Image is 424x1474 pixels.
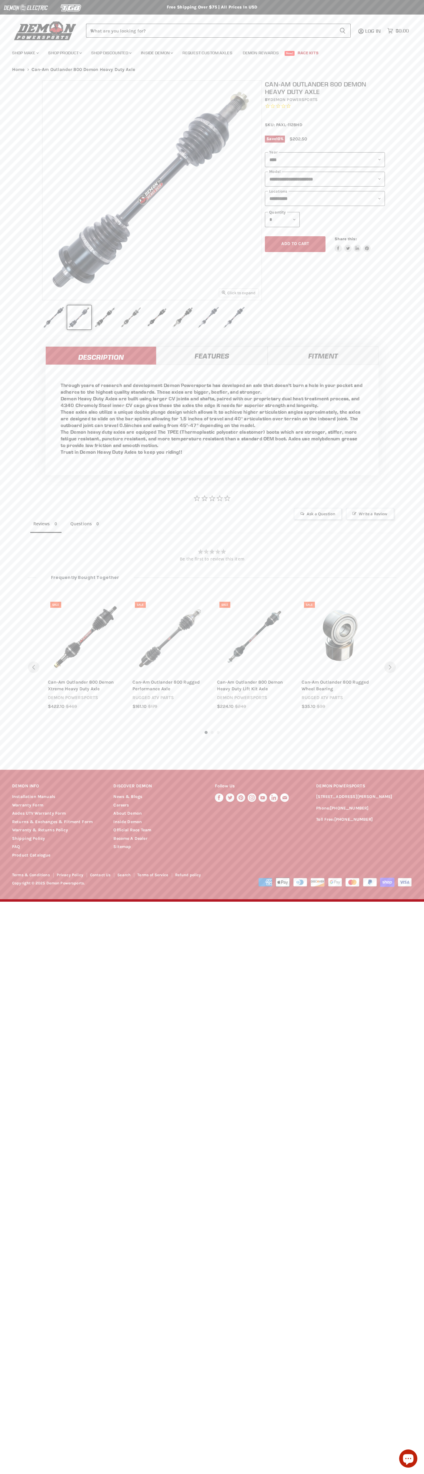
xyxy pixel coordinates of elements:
[217,599,292,674] a: Can-Am Outlander 800 Demon Heavy Duty Lift Kit AxleCan-Am Outlander 800 Demon Heavy Duty Lift Kit...
[362,28,384,34] a: Log in
[148,704,157,710] span: $179
[28,661,39,673] button: Pervious
[268,346,379,365] a: Fitment
[265,136,285,142] span: Save %
[30,557,394,561] div: Be the first to review this item
[397,1449,419,1469] inbox-online-store-chat: Shopify online store chat
[175,873,201,877] a: Refund policy
[217,695,292,701] div: demon powersports
[285,51,295,56] span: New!
[12,779,102,793] h2: DEMON INFO
[265,236,326,252] button: Add to cart
[12,836,45,841] a: Shipping Policy
[8,44,407,59] ul: Main menu
[45,346,156,365] a: Description
[3,2,48,14] img: Demon Electric Logo 2
[302,695,376,701] div: rugged atv parts
[281,241,309,246] span: Add to cart
[12,881,225,886] p: Copyright © 2025 Demon Powersports.
[196,305,220,329] button: IMAGE thumbnail
[265,212,300,227] select: Quantity
[12,873,50,877] a: Terms & Conditions
[113,836,147,841] a: Become A Dealer
[52,603,59,607] span: SALE
[302,679,376,710] a: can-am outlander 800 rugged wheel bearingrugged atv parts$35.10$39
[119,305,143,329] button: IMAGE thumbnail
[217,679,292,692] div: can-am outlander 800 demon heavy duty lift kit axle
[217,704,233,710] span: $224.10
[12,67,25,72] a: Home
[265,122,385,128] div: SKU: PAXL-1128HD
[316,816,412,823] p: Toll Free:
[178,47,237,59] a: Request Custom Axles
[67,305,91,329] button: IMAGE thumbnail
[132,704,146,710] span: $161.10
[334,817,373,822] a: [PHONE_NUMBER]
[222,305,246,329] button: IMAGE thumbnail
[265,80,385,96] h1: Can-Am Outlander 800 Demon Heavy Duty Axle
[48,679,123,692] div: can-am outlander 800 demon xtreme heavy duty axle
[293,47,323,59] a: Race Kits
[265,172,385,187] select: modal-name
[42,81,262,300] img: IMAGE
[171,305,195,329] button: IMAGE thumbnail
[12,819,93,824] a: Returns & Exchanges & Fitment Form
[365,28,381,34] span: Log in
[12,20,78,41] img: Demon Powersports
[132,679,207,710] a: can-am outlander 800 rugged performance axlerugged atv parts$161.10$179
[48,679,123,710] a: can-am outlander 800 demon xtreme heavy duty axledemon powersports$422.10$469
[48,599,123,674] a: Can-Am Outlander 800 Demon Xtreme Heavy Duty AxleCan-Am Outlander 800 Demon Xtreme Heavy Duty Axl...
[335,236,371,252] aside: Share this:
[222,291,255,295] span: Click to expand
[238,47,283,59] a: Demon Rewards
[113,819,142,824] a: Inside Demon
[265,103,385,109] span: Rated 0.0 out of 5 stars 0 reviews
[12,853,51,858] a: Product Catalogue
[302,704,315,710] span: $35.10
[265,191,385,206] select: keys
[265,152,385,167] select: year
[48,2,94,14] img: TGB Logo 2
[132,695,207,701] div: rugged atv parts
[317,704,325,710] span: $39
[113,827,151,833] a: Official Race Team
[132,679,207,692] div: can-am outlander 800 rugged performance axle
[67,520,104,533] li: Questions
[217,679,292,710] a: can-am outlander 800 demon heavy duty lift kit axledemon powersports$224.10$249
[8,47,42,59] a: Shop Make
[137,873,168,877] a: Terms of Service
[113,803,129,808] a: Careers
[302,599,376,674] img: Can-Am Outlander 800 Rugged Wheel Bearing
[235,704,246,710] span: $249
[12,827,68,833] a: Warranty & Returns Policy
[12,844,20,849] a: FAQ
[86,24,335,38] input: When autocomplete results are available use up and down arrows to review and enter to select
[316,793,412,800] p: [STREET_ADDRESS][PERSON_NAME]
[215,779,305,793] h2: Follow Us
[48,704,64,710] span: $422.10
[384,661,396,673] button: Next
[113,779,203,793] h2: DISCOVER DEMON
[335,237,356,241] span: Share this:
[90,873,111,877] a: Contact Us
[48,695,123,701] div: demon powersports
[12,811,66,816] a: Aodes UTV Warranty Form
[316,779,412,793] h2: DEMON POWERSPORTS
[270,97,318,102] a: Demon Powersports
[87,47,135,59] a: Shop Discounted
[36,575,134,580] span: Frequently bought together
[132,599,207,674] a: Can-Am Outlander 800 Rugged Performance AxleCan-Am Outlander 800 Rugged Performance AxleSelect op...
[57,873,83,877] a: Privacy Policy
[113,844,131,849] a: Sitemap
[330,806,369,811] a: [PHONE_NUMBER]
[346,508,394,520] span: Write a Review
[66,704,77,710] span: $469
[289,136,307,142] span: $202.50
[265,96,385,103] div: by
[42,305,65,329] button: IMAGE thumbnail
[93,305,117,329] button: IMAGE thumbnail
[335,24,351,38] button: Search
[32,67,135,72] span: Can-Am Outlander 800 Demon Heavy Duty Axle
[113,794,142,799] a: News & Blogs
[117,873,131,877] a: Search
